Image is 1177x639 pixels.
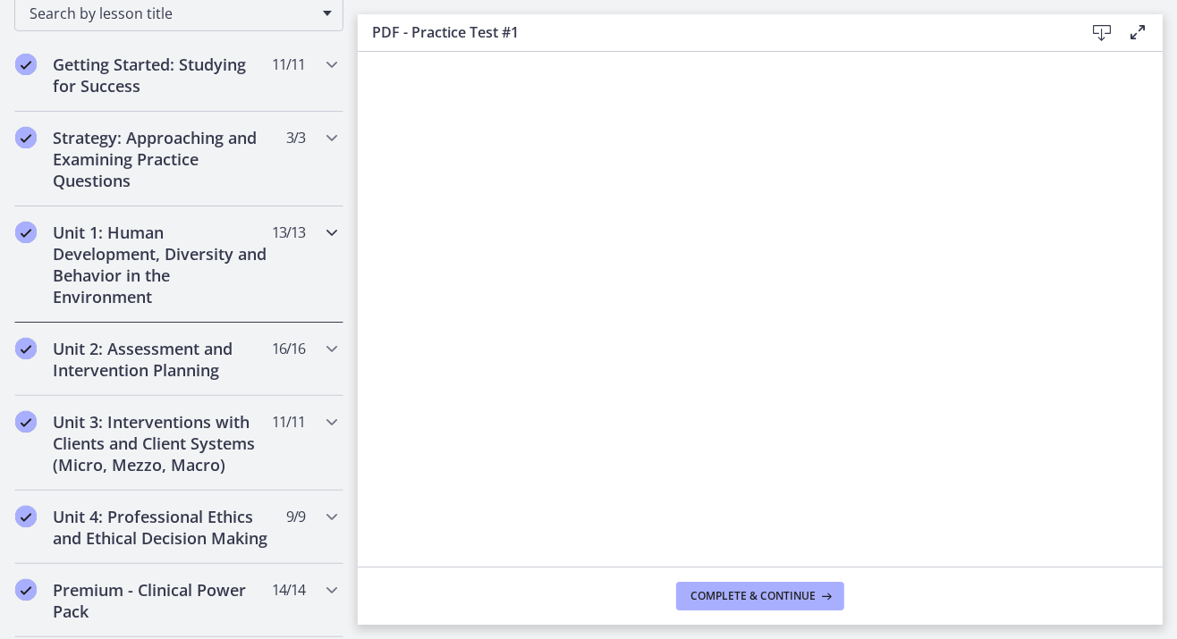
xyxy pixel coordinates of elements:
i: Completed [15,506,37,527]
i: Completed [15,54,37,75]
span: Complete & continue [690,589,816,603]
i: Completed [15,579,37,601]
span: 13 / 13 [272,222,305,243]
button: Complete & continue [676,582,844,610]
h2: Unit 4: Professional Ethics and Ethical Decision Making [53,506,271,549]
span: 11 / 11 [272,54,305,75]
h2: Getting Started: Studying for Success [53,54,271,97]
h2: Premium - Clinical Power Pack [53,579,271,622]
i: Completed [15,127,37,148]
span: 9 / 9 [286,506,305,527]
h2: Unit 2: Assessment and Intervention Planning [53,338,271,381]
h2: Unit 3: Interventions with Clients and Client Systems (Micro, Mezzo, Macro) [53,411,271,475]
i: Completed [15,222,37,243]
span: 11 / 11 [272,411,305,433]
i: Completed [15,411,37,433]
i: Completed [15,338,37,359]
h3: PDF - Practice Test #1 [372,21,1055,43]
h2: Unit 1: Human Development, Diversity and Behavior in the Environment [53,222,271,307]
span: Search by lesson title [30,4,314,23]
span: 14 / 14 [272,579,305,601]
span: 16 / 16 [272,338,305,359]
h2: Strategy: Approaching and Examining Practice Questions [53,127,271,191]
span: 3 / 3 [286,127,305,148]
